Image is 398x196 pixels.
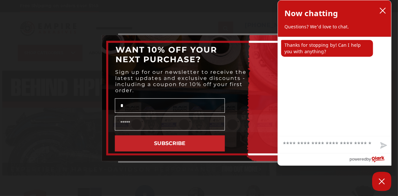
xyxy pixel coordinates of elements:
[115,135,225,152] button: SUBSCRIBE
[116,45,217,64] span: WANT 10% OFF YOUR NEXT PURCHASE?
[115,116,225,131] input: Email
[349,153,391,165] a: Powered by Olark
[372,172,392,191] button: Close Chatbox
[367,155,371,163] span: by
[281,40,373,57] p: Thanks for stopping by! Can I help you with anything?
[349,155,366,163] span: powered
[284,7,338,20] h2: Now chatting
[375,138,391,153] button: Send message
[115,69,247,93] span: Sign up for our newsletter to receive the latest updates and exclusive discounts - including a co...
[378,6,388,15] button: close chatbox
[278,37,391,136] div: chat
[284,24,385,30] p: Questions? We'd love to chat.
